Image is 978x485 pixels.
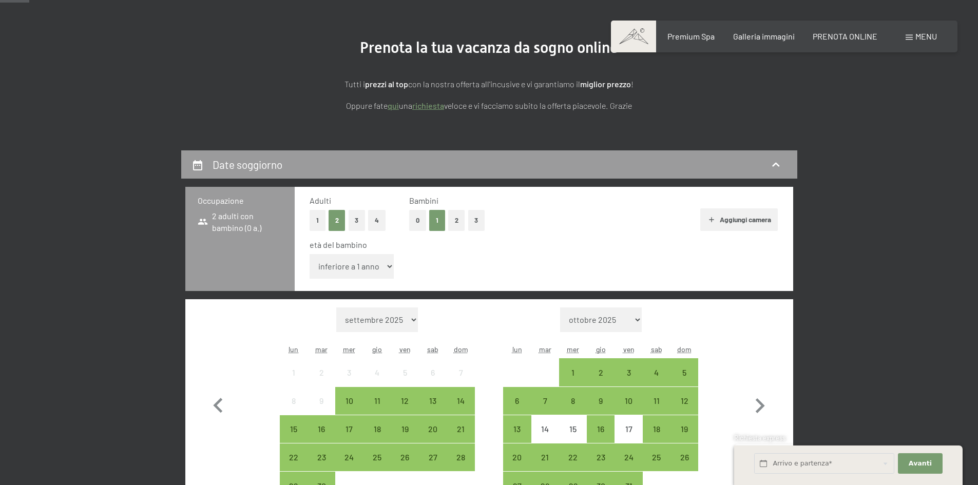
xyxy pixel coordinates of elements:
[643,443,670,471] div: Sat Oct 25 2025
[363,358,391,386] div: Thu Sep 04 2025
[448,210,465,231] button: 2
[391,358,419,386] div: arrivo/check-in non effettuabile
[532,453,558,479] div: 21
[643,443,670,471] div: arrivo/check-in possibile
[281,425,306,451] div: 15
[448,453,473,479] div: 28
[399,345,411,354] abbr: venerdì
[360,38,618,56] span: Prenota la tua vacanza da sogno online
[588,368,613,394] div: 2
[419,358,447,386] div: Sat Sep 06 2025
[308,358,335,386] div: arrivo/check-in non effettuabile
[448,425,473,451] div: 21
[329,210,346,231] button: 2
[447,358,474,386] div: arrivo/check-in non effettuabile
[733,31,795,41] a: Galleria immagini
[308,415,335,443] div: arrivo/check-in possibile
[280,443,308,471] div: arrivo/check-in possibile
[615,415,642,443] div: arrivo/check-in non effettuabile
[580,79,631,89] strong: miglior prezzo
[643,387,670,415] div: arrivo/check-in possibile
[672,368,697,394] div: 5
[560,368,586,394] div: 1
[363,443,391,471] div: arrivo/check-in possibile
[503,443,531,471] div: arrivo/check-in possibile
[420,425,446,451] div: 20
[363,415,391,443] div: arrivo/check-in possibile
[343,345,355,354] abbr: mercoledì
[412,101,444,110] a: richiesta
[308,387,335,415] div: arrivo/check-in non effettuabile
[308,387,335,415] div: Tue Sep 09 2025
[643,358,670,386] div: arrivo/check-in possibile
[616,368,641,394] div: 3
[468,210,485,231] button: 3
[587,443,615,471] div: arrivo/check-in possibile
[308,443,335,471] div: arrivo/check-in possibile
[670,387,698,415] div: arrivo/check-in possibile
[616,453,641,479] div: 24
[391,415,419,443] div: Fri Sep 19 2025
[447,443,474,471] div: Sun Sep 28 2025
[289,345,298,354] abbr: lunedì
[670,415,698,443] div: arrivo/check-in possibile
[310,239,770,250] div: età del bambino
[670,415,698,443] div: Sun Oct 19 2025
[623,345,635,354] abbr: venerdì
[310,210,325,231] button: 1
[454,345,468,354] abbr: domenica
[310,196,331,205] span: Adulti
[531,415,559,443] div: arrivo/check-in non effettuabile
[420,453,446,479] div: 27
[670,443,698,471] div: arrivo/check-in possibile
[368,210,386,231] button: 4
[672,453,697,479] div: 26
[309,453,334,479] div: 23
[560,397,586,422] div: 8
[335,387,363,415] div: Wed Sep 10 2025
[587,358,615,386] div: arrivo/check-in possibile
[233,99,746,112] p: Oppure fate una veloce e vi facciamo subito la offerta piacevole. Grazie
[644,397,669,422] div: 11
[667,31,715,41] a: Premium Spa
[587,415,615,443] div: arrivo/check-in possibile
[309,368,334,394] div: 2
[644,453,669,479] div: 25
[363,415,391,443] div: Thu Sep 18 2025
[281,453,306,479] div: 22
[587,387,615,415] div: arrivo/check-in possibile
[363,387,391,415] div: Thu Sep 11 2025
[503,415,531,443] div: Mon Oct 13 2025
[531,443,559,471] div: arrivo/check-in possibile
[588,453,613,479] div: 23
[233,77,746,91] p: Tutti i con la nostra offerta all'incusive e vi garantiamo il !
[559,415,587,443] div: Wed Oct 15 2025
[365,368,390,394] div: 4
[448,368,473,394] div: 7
[335,415,363,443] div: Wed Sep 17 2025
[309,425,334,451] div: 16
[559,443,587,471] div: Wed Oct 22 2025
[429,210,445,231] button: 1
[559,415,587,443] div: arrivo/check-in non effettuabile
[616,397,641,422] div: 10
[531,443,559,471] div: Tue Oct 21 2025
[503,415,531,443] div: arrivo/check-in possibile
[365,453,390,479] div: 25
[539,345,551,354] abbr: martedì
[587,387,615,415] div: Thu Oct 09 2025
[335,358,363,386] div: Wed Sep 03 2025
[700,208,778,231] button: Aggiungi camera
[447,387,474,415] div: arrivo/check-in possibile
[587,415,615,443] div: Thu Oct 16 2025
[651,345,662,354] abbr: sabato
[419,358,447,386] div: arrivo/check-in non effettuabile
[419,415,447,443] div: Sat Sep 20 2025
[409,210,426,231] button: 0
[677,345,692,354] abbr: domenica
[532,397,558,422] div: 7
[615,387,642,415] div: arrivo/check-in possibile
[308,358,335,386] div: Tue Sep 02 2025
[280,415,308,443] div: Mon Sep 15 2025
